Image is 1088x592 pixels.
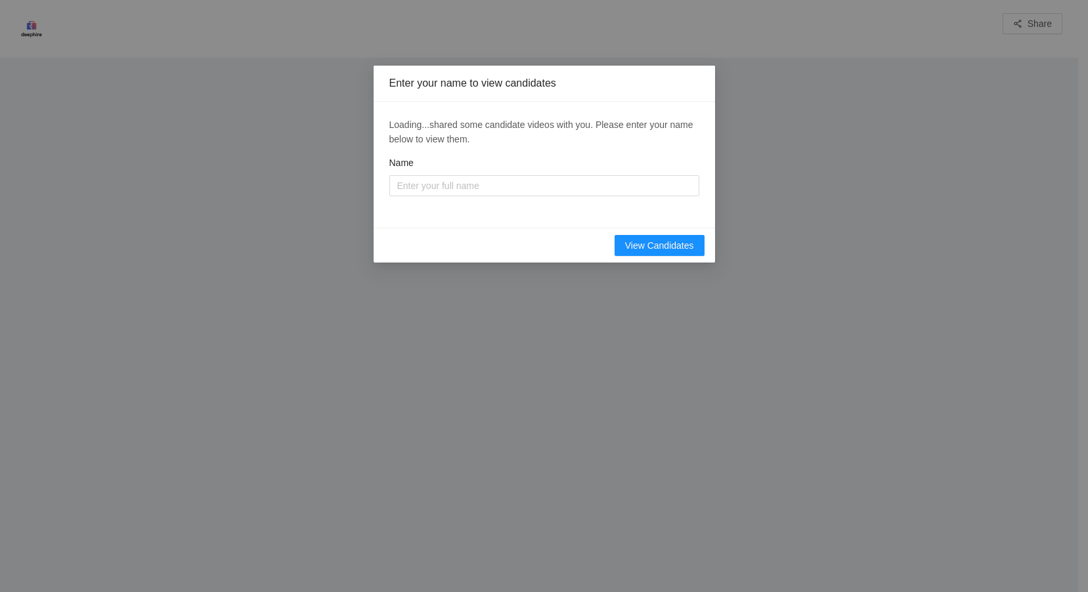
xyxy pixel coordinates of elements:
[389,117,699,146] div: Loading... shared some candidate videos with you. Please enter your name below to view them.
[625,238,694,253] span: View Candidates
[389,76,699,91] div: Enter your name to view candidates
[389,156,414,170] label: Name
[389,175,699,196] input: Name
[615,235,705,256] button: View Candidates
